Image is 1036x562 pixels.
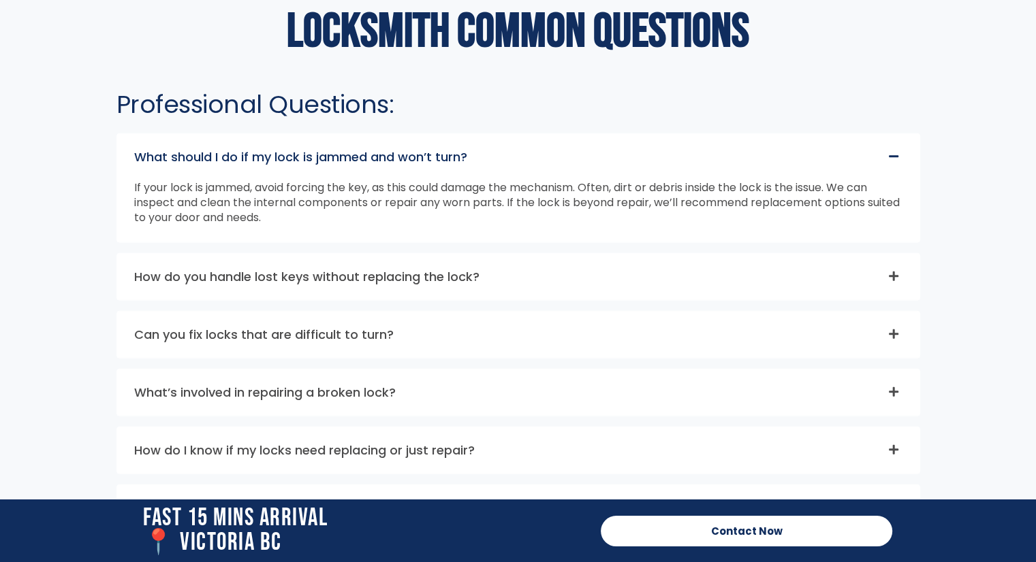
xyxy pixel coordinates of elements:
span: Contact Now [711,526,783,536]
a: How do I know if my locks need replacing or just repair? [134,442,475,459]
a: What should I do if my lock is jammed and won’t turn? [134,148,467,165]
h2: Fast 15 Mins Arrival 📍 victoria bc [143,506,587,555]
div: What should I do if my lock is jammed and won’t turn? [117,134,920,180]
a: What’s involved in repairing a broken lock? [134,384,396,401]
div: Can you fix locks that are difficult to turn? [117,312,920,358]
div: What’s involved in repairing a broken lock? [117,369,920,416]
div: Can you open my door without causing damage? [117,485,920,531]
div: What should I do if my lock is jammed and won’t turn? [117,180,920,242]
h2: Professional Questions: [116,90,920,119]
a: Contact Now [601,516,892,546]
p: If your lock is jammed, avoid forcing the key, as this could damage the mechanism. Often, dirt or... [134,180,902,225]
a: How do you handle lost keys without replacing the lock? [134,268,480,285]
div: How do I know if my locks need replacing or just repair? [117,427,920,474]
div: How do you handle lost keys without replacing the lock? [117,254,920,300]
h2: locksmith common questions [116,8,920,56]
a: Can you fix locks that are difficult to turn? [134,326,394,343]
